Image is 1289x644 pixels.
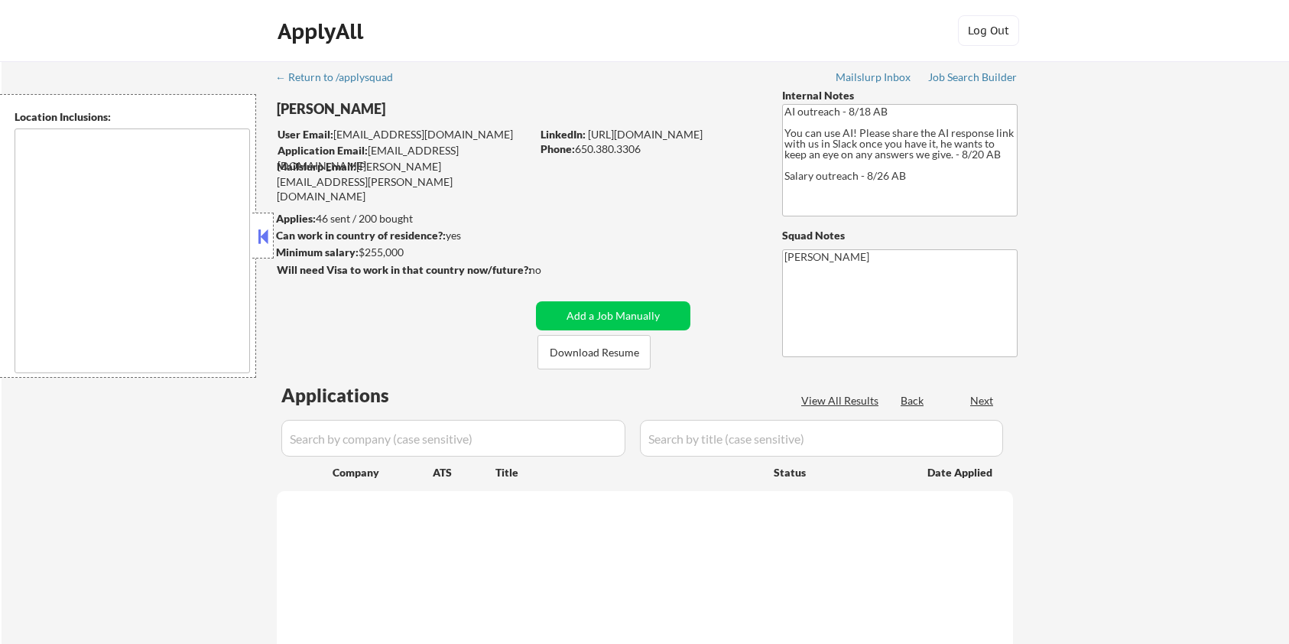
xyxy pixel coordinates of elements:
[276,212,316,225] strong: Applies:
[276,245,531,260] div: $255,000
[433,465,495,480] div: ATS
[774,458,905,486] div: Status
[958,15,1019,46] button: Log Out
[276,211,531,226] div: 46 sent / 200 bought
[836,71,912,86] a: Mailslurp Inbox
[541,141,757,157] div: 650.380.3306
[275,71,407,86] a: ← Return to /applysquad
[970,393,995,408] div: Next
[278,143,531,173] div: [EMAIL_ADDRESS][DOMAIN_NAME]
[782,88,1018,103] div: Internal Notes
[277,160,356,173] strong: Mailslurp Email:
[333,465,433,480] div: Company
[927,465,995,480] div: Date Applied
[541,128,586,141] strong: LinkedIn:
[801,393,883,408] div: View All Results
[277,159,531,204] div: [PERSON_NAME][EMAIL_ADDRESS][PERSON_NAME][DOMAIN_NAME]
[281,386,433,405] div: Applications
[536,301,690,330] button: Add a Job Manually
[275,72,407,83] div: ← Return to /applysquad
[15,109,250,125] div: Location Inclusions:
[281,420,625,457] input: Search by company (case sensitive)
[588,128,703,141] a: [URL][DOMAIN_NAME]
[278,18,368,44] div: ApplyAll
[782,228,1018,243] div: Squad Notes
[541,142,575,155] strong: Phone:
[640,420,1003,457] input: Search by title (case sensitive)
[276,228,526,243] div: yes
[278,127,531,142] div: [EMAIL_ADDRESS][DOMAIN_NAME]
[277,263,531,276] strong: Will need Visa to work in that country now/future?:
[537,335,651,369] button: Download Resume
[529,262,573,278] div: no
[277,99,591,119] div: [PERSON_NAME]
[276,246,359,259] strong: Minimum salary:
[495,465,759,480] div: Title
[276,229,446,242] strong: Can work in country of residence?:
[278,144,368,157] strong: Application Email:
[278,128,333,141] strong: User Email:
[901,393,925,408] div: Back
[928,72,1018,83] div: Job Search Builder
[836,72,912,83] div: Mailslurp Inbox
